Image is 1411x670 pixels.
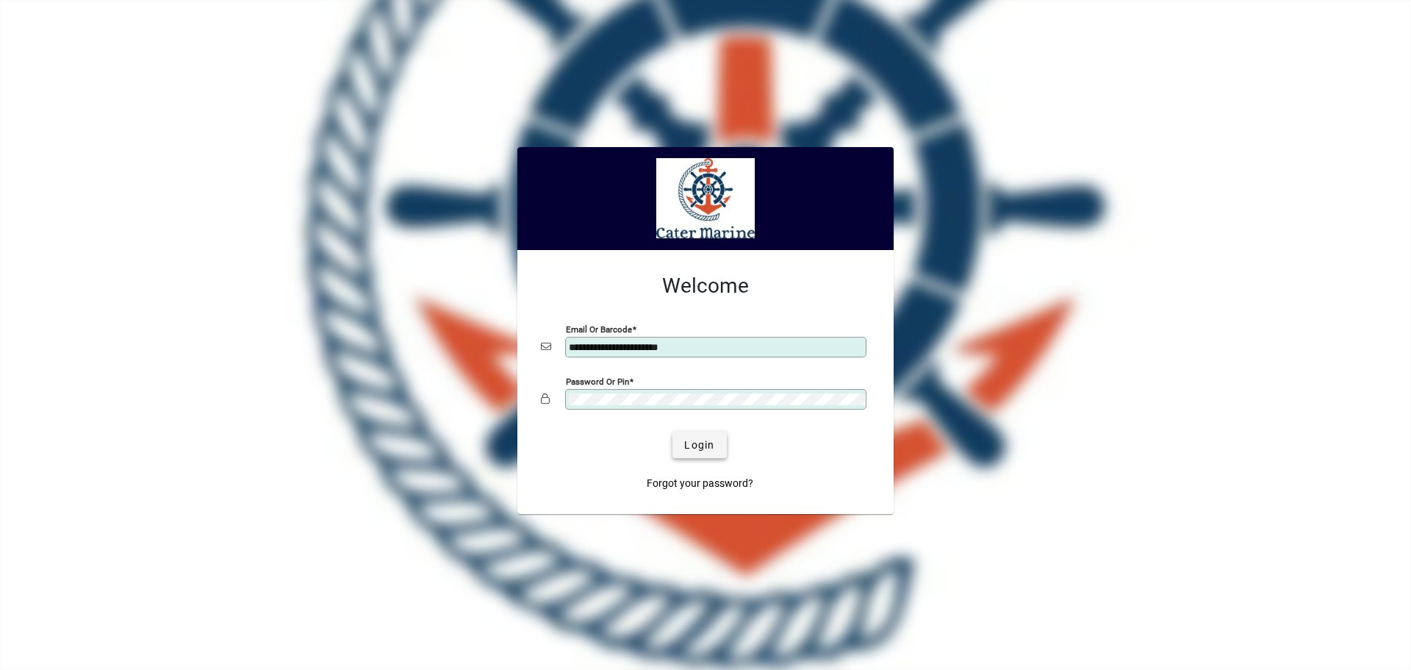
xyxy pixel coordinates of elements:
[541,274,870,299] h2: Welcome
[647,476,753,491] span: Forgot your password?
[566,324,632,335] mat-label: Email or Barcode
[684,438,714,453] span: Login
[672,432,726,458] button: Login
[566,377,629,387] mat-label: Password or Pin
[641,470,759,496] a: Forgot your password?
